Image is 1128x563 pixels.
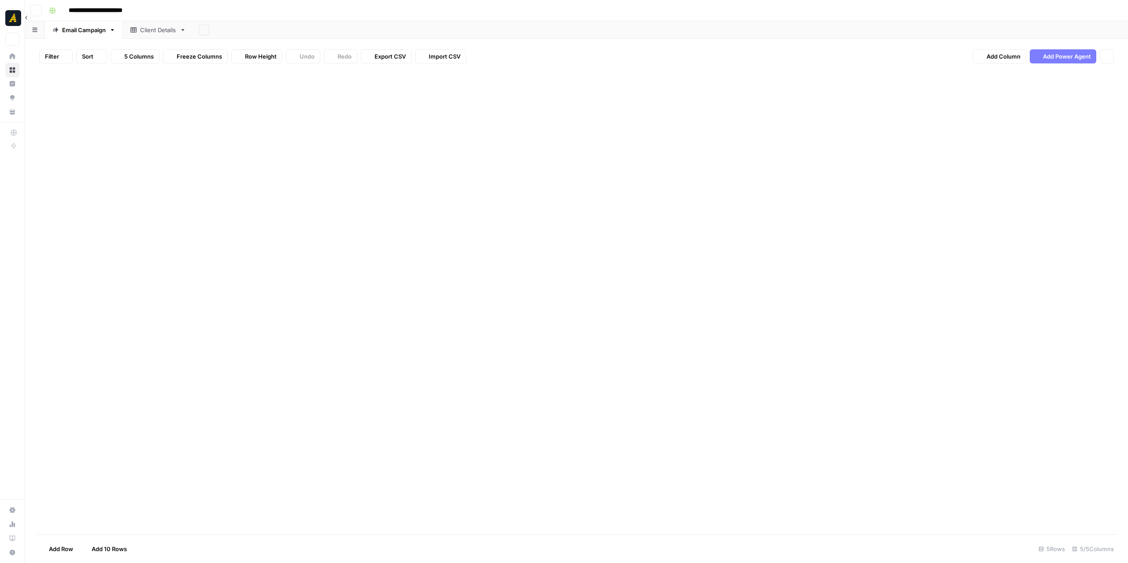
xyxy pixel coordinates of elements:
div: 5 Rows [1035,542,1069,556]
button: Workspace: Marketers in Demand [5,7,19,29]
div: 5/5 Columns [1069,542,1117,556]
a: Your Data [5,105,19,119]
button: Redo [324,49,357,63]
span: Add 10 Rows [92,544,127,553]
a: Browse [5,63,19,77]
span: Filter [45,52,59,61]
a: Learning Hub [5,531,19,545]
a: Insights [5,77,19,91]
button: Add Column [973,49,1026,63]
span: Freeze Columns [177,52,222,61]
a: Settings [5,503,19,517]
span: Import CSV [429,52,460,61]
span: Add Power Agent [1043,52,1091,61]
span: Redo [338,52,352,61]
span: Row Height [245,52,277,61]
button: 5 Columns [111,49,160,63]
a: Home [5,49,19,63]
button: Import CSV [415,49,466,63]
span: Sort [82,52,93,61]
a: Usage [5,517,19,531]
button: Freeze Columns [163,49,228,63]
button: Filter [39,49,73,63]
span: Add Row [49,544,73,553]
span: Add Column [987,52,1020,61]
img: Marketers in Demand Logo [5,10,21,26]
div: Email Campaign [62,26,106,34]
button: Add 10 Rows [78,542,132,556]
button: Add Row [36,542,78,556]
button: Export CSV [361,49,412,63]
span: Undo [300,52,315,61]
button: Sort [76,49,107,63]
span: 5 Columns [124,52,154,61]
span: Export CSV [375,52,406,61]
div: Client Details [140,26,176,34]
a: Client Details [123,21,193,39]
button: Undo [286,49,320,63]
a: Email Campaign [45,21,123,39]
a: Opportunities [5,91,19,105]
button: Row Height [231,49,282,63]
button: Add Power Agent [1030,49,1096,63]
button: Help + Support [5,545,19,559]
